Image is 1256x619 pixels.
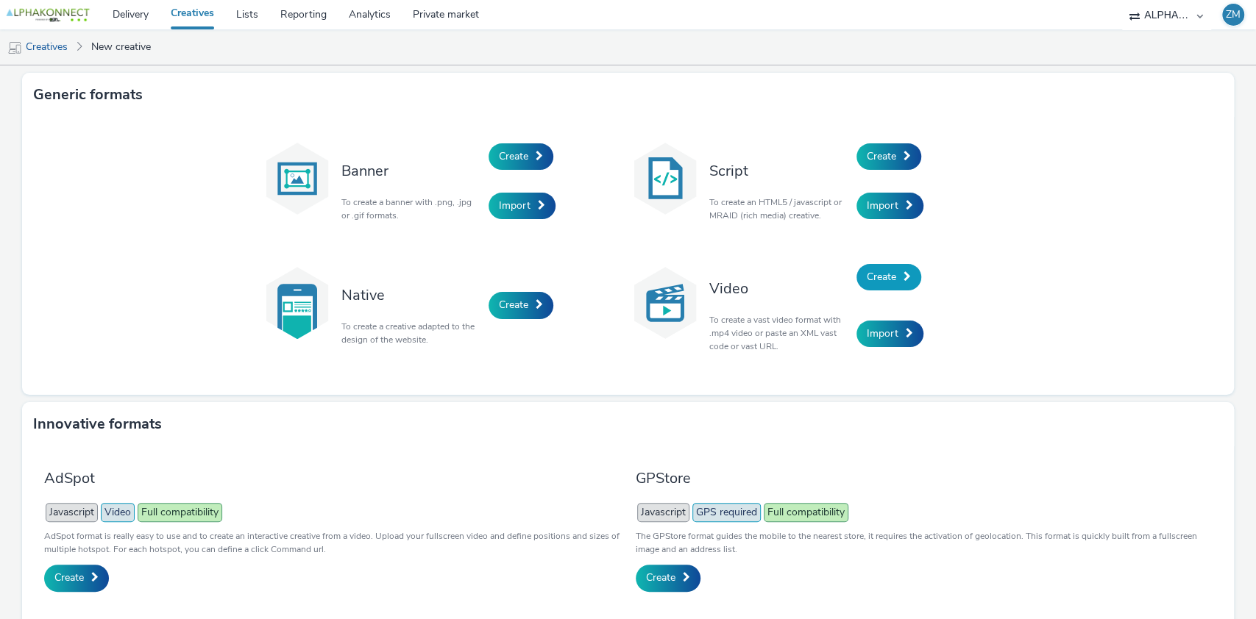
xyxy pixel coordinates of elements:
img: banner.svg [260,142,334,215]
p: To create a banner with .png, .jpg or .gif formats. [341,196,481,222]
span: Javascript [46,503,98,522]
span: Full compatibility [138,503,222,522]
span: Create [867,149,896,163]
span: Import [867,198,898,212]
img: native.svg [260,266,334,340]
img: video.svg [628,266,702,340]
p: AdSpot format is really easy to use and to create an interactive creative from a video. Upload yo... [44,529,621,556]
h3: AdSpot [44,468,621,488]
span: Create [867,270,896,284]
a: Import [856,321,923,347]
span: Full compatibility [764,503,848,522]
p: To create an HTML5 / javascript or MRAID (rich media) creative. [709,196,849,222]
p: To create a creative adapted to the design of the website. [341,320,481,346]
h3: Innovative formats [33,413,162,435]
h3: GPStore [636,468,1213,488]
div: ZM [1226,4,1241,26]
a: Create [636,565,700,591]
span: Import [867,326,898,340]
h3: Script [709,161,849,181]
h3: Generic formats [33,84,143,106]
a: Create [44,565,109,591]
span: Create [54,570,84,584]
p: To create a vast video format with .mp4 video or paste an XML vast code or vast URL. [709,313,849,353]
a: Create [856,143,921,170]
span: Javascript [637,503,689,522]
p: The GPStore format guides the mobile to the nearest store, it requires the activation of geolocat... [636,529,1213,556]
h3: Video [709,279,849,298]
a: Create [856,264,921,290]
a: Import [489,193,556,219]
h3: Native [341,285,481,305]
span: Create [499,298,528,312]
a: Import [856,193,923,219]
span: GPS required [692,503,761,522]
a: Create [489,292,553,318]
img: mobile [7,40,22,55]
span: Video [101,503,135,522]
img: undefined Logo [4,6,92,24]
h3: Banner [341,161,481,181]
span: Import [499,198,531,212]
span: Create [646,570,675,584]
a: Create [489,143,553,170]
a: New creative [84,29,158,65]
img: code.svg [628,142,702,215]
span: Create [499,149,528,163]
